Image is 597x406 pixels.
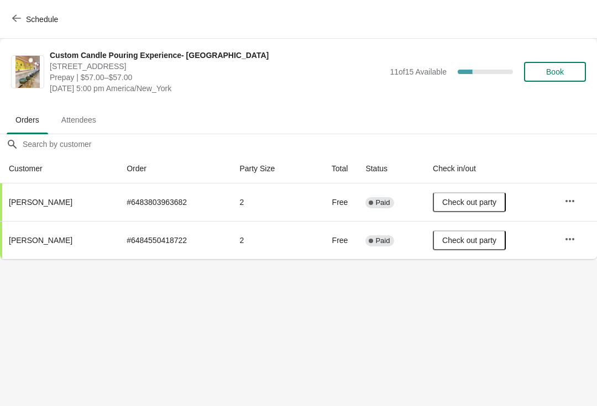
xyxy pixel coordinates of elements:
[50,61,384,72] span: [STREET_ADDRESS]
[53,110,105,130] span: Attendees
[50,83,384,94] span: [DATE] 5:00 pm America/New_York
[118,183,231,221] td: # 6483803963682
[442,236,496,245] span: Check out party
[357,154,424,183] th: Status
[22,134,597,154] input: Search by customer
[26,15,58,24] span: Schedule
[15,56,40,88] img: Custom Candle Pouring Experience- Delray Beach
[9,236,72,245] span: [PERSON_NAME]
[424,154,556,183] th: Check in/out
[375,236,390,245] span: Paid
[7,110,48,130] span: Orders
[118,154,231,183] th: Order
[231,154,307,183] th: Party Size
[375,198,390,207] span: Paid
[307,154,357,183] th: Total
[524,62,586,82] button: Book
[9,198,72,207] span: [PERSON_NAME]
[442,198,496,207] span: Check out party
[118,221,231,259] td: # 6484550418722
[231,183,307,221] td: 2
[433,230,506,250] button: Check out party
[50,72,384,83] span: Prepay | $57.00–$57.00
[390,67,447,76] span: 11 of 15 Available
[546,67,564,76] span: Book
[50,50,384,61] span: Custom Candle Pouring Experience- [GEOGRAPHIC_DATA]
[433,192,506,212] button: Check out party
[231,221,307,259] td: 2
[6,9,67,29] button: Schedule
[307,183,357,221] td: Free
[307,221,357,259] td: Free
